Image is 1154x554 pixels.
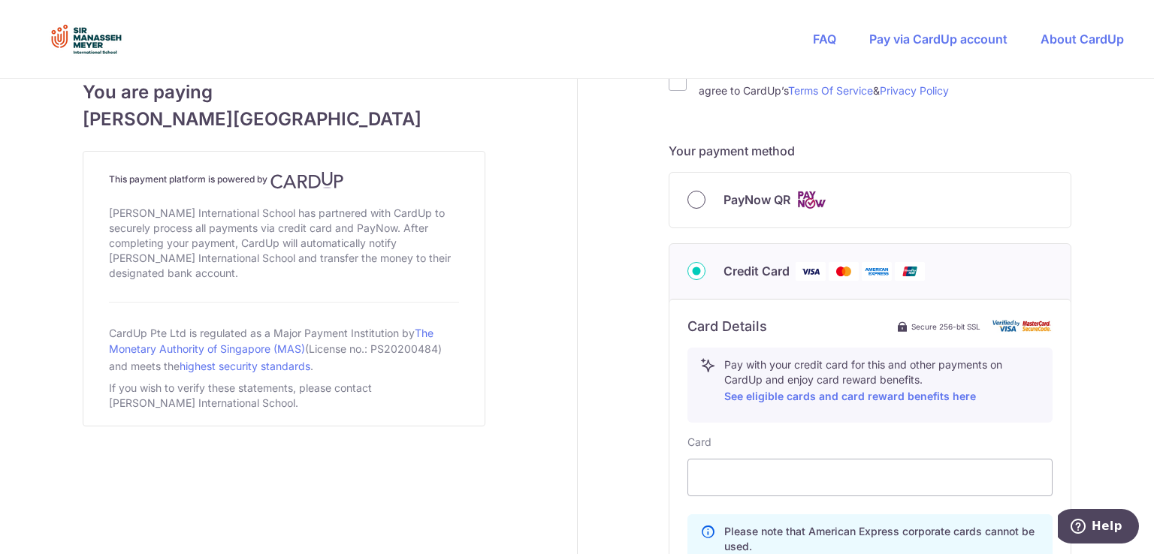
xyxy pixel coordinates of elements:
[687,191,1053,209] div: PayNow QR Cards logo
[1058,509,1139,546] iframe: Opens a widget where you can find more information
[83,106,485,133] span: [PERSON_NAME][GEOGRAPHIC_DATA]
[869,32,1007,47] a: Pay via CardUp account
[724,524,1040,554] p: Please note that American Express corporate cards cannot be used.
[992,320,1053,333] img: card secure
[699,64,1071,100] label: I acknowledge that payments cannot be refunded directly via CardUp and agree to CardUp’s &
[1041,32,1124,47] a: About CardUp
[109,203,459,284] div: [PERSON_NAME] International School has partnered with CardUp to securely process all payments via...
[911,321,980,333] span: Secure 256-bit SSL
[270,171,344,189] img: CardUp
[829,262,859,281] img: Mastercard
[724,262,790,280] span: Credit Card
[813,32,836,47] a: FAQ
[109,378,459,414] div: If you wish to verify these statements, please contact [PERSON_NAME] International School.
[109,171,459,189] h4: This payment platform is powered by
[687,435,711,450] label: Card
[788,84,873,97] a: Terms Of Service
[724,191,790,209] span: PayNow QR
[83,79,485,106] span: You are paying
[669,142,1071,160] h5: Your payment method
[687,262,1053,281] div: Credit Card Visa Mastercard American Express Union Pay
[724,390,976,402] a: See eligible cards and card reward benefits here
[880,84,949,97] a: Privacy Policy
[796,262,826,281] img: Visa
[687,318,767,336] h6: Card Details
[109,321,459,378] div: CardUp Pte Ltd is regulated as a Major Payment Institution by (License no.: PS20200484) and meets...
[796,191,826,209] img: Cards logo
[180,360,310,372] a: highest security standards
[895,262,925,281] img: Union Pay
[862,262,892,281] img: American Express
[724,357,1040,405] p: Pay with your credit card for this and other payments on CardUp and enjoy card reward benefits.
[700,468,1040,486] iframe: Secure card payment input frame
